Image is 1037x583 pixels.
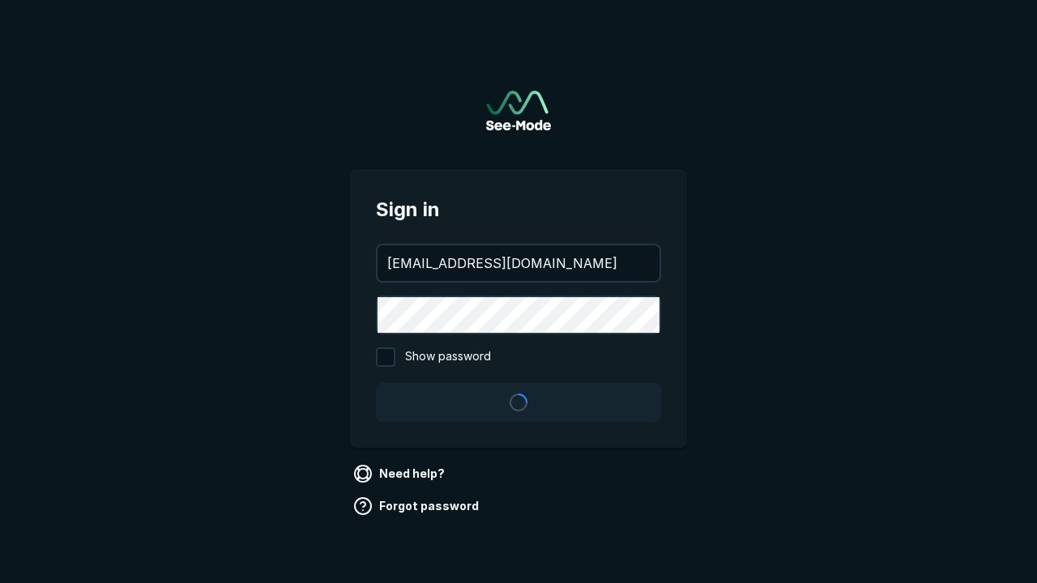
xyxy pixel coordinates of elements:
a: Forgot password [350,493,485,519]
img: See-Mode Logo [486,91,551,130]
input: your@email.com [378,245,659,281]
a: Go to sign in [486,91,551,130]
span: Sign in [376,195,661,224]
a: Need help? [350,461,451,487]
span: Show password [405,347,491,367]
